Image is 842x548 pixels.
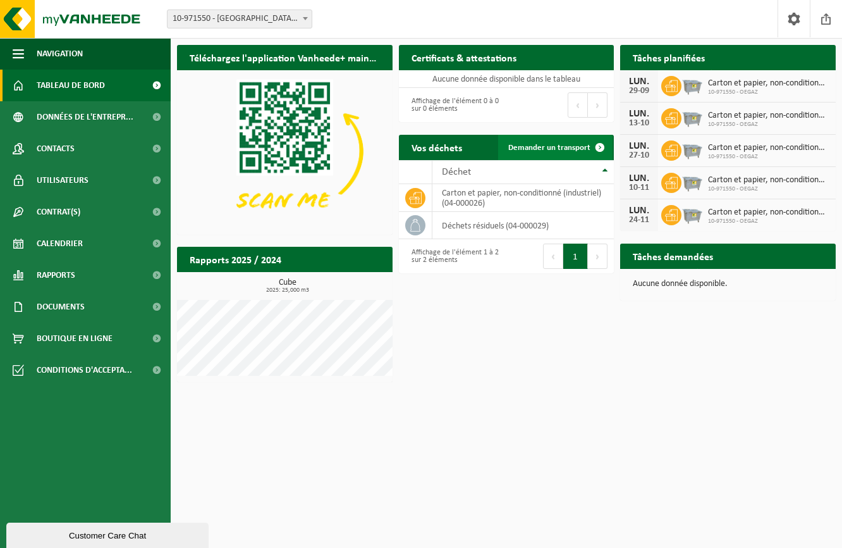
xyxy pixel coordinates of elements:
div: LUN. [626,141,652,151]
span: Rapports [37,259,75,291]
img: WB-2500-GAL-GY-01 [681,203,703,225]
span: Calendrier [37,228,83,259]
img: WB-2500-GAL-GY-01 [681,74,703,96]
h2: Certificats & attestations [399,45,529,70]
img: WB-2500-GAL-GY-01 [681,139,703,160]
h2: Tâches planifiées [620,45,717,70]
iframe: chat widget [6,520,211,548]
a: Demander un transport [498,135,613,160]
div: 13-10 [626,119,652,128]
button: Previous [543,244,563,269]
span: Navigation [37,38,83,70]
span: Boutique en ligne [37,323,113,354]
h2: Téléchargez l'application Vanheede+ maintenant! [177,45,393,70]
img: Download de VHEPlus App [177,70,393,232]
span: 10-971550 - OEGAZ [708,153,829,161]
span: Demander un transport [508,144,590,152]
h2: Vos déchets [399,135,475,159]
div: LUN. [626,173,652,184]
span: Carton et papier, non-conditionné (industriel) [708,175,829,185]
button: Next [588,92,607,118]
h3: Cube [183,278,393,294]
button: 1 [563,244,588,269]
td: carton et papier, non-conditionné (industriel) (04-000026) [432,184,614,212]
span: Carton et papier, non-conditionné (industriel) [708,143,829,153]
span: Conditions d'accepta... [37,354,132,386]
img: WB-2500-GAL-GY-01 [681,171,703,192]
span: Contrat(s) [37,196,80,228]
span: Utilisateurs [37,165,88,196]
span: 10-971550 - OEGAZ - ANNOEULLIN [167,9,312,28]
div: 29-09 [626,87,652,96]
span: Documents [37,291,85,323]
span: Déchet [442,167,471,177]
span: Carton et papier, non-conditionné (industriel) [708,208,829,218]
span: 10-971550 - OEGAZ [708,218,829,225]
h2: Tâches demandées [620,244,726,268]
div: LUN. [626,77,652,87]
div: 24-11 [626,216,652,225]
span: 10-971550 - OEGAZ [708,89,829,96]
span: Carton et papier, non-conditionné (industriel) [708,111,829,121]
span: Carton et papier, non-conditionné (industriel) [708,78,829,89]
div: LUN. [626,206,652,216]
h2: Rapports 2025 / 2024 [177,247,294,271]
p: Aucune donnée disponible. [633,280,823,289]
div: LUN. [626,109,652,119]
span: Contacts [37,133,75,165]
img: WB-2500-GAL-GY-01 [681,106,703,128]
span: 2025: 25,000 m3 [183,287,393,294]
td: Aucune donnée disponible dans le tableau [399,70,614,88]
a: Consulter les rapports [283,271,391,297]
span: 10-971550 - OEGAZ [708,121,829,128]
span: Tableau de bord [37,70,105,101]
div: 27-10 [626,151,652,160]
div: Affichage de l'élément 1 à 2 sur 2 éléments [405,242,500,270]
button: Previous [568,92,588,118]
td: déchets résiduels (04-000029) [432,212,614,239]
span: 10-971550 - OEGAZ - ANNOEULLIN [168,10,312,28]
div: Affichage de l'élément 0 à 0 sur 0 éléments [405,91,500,119]
button: Next [588,244,607,269]
span: 10-971550 - OEGAZ [708,185,829,193]
div: 10-11 [626,184,652,192]
span: Données de l'entrepr... [37,101,133,133]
